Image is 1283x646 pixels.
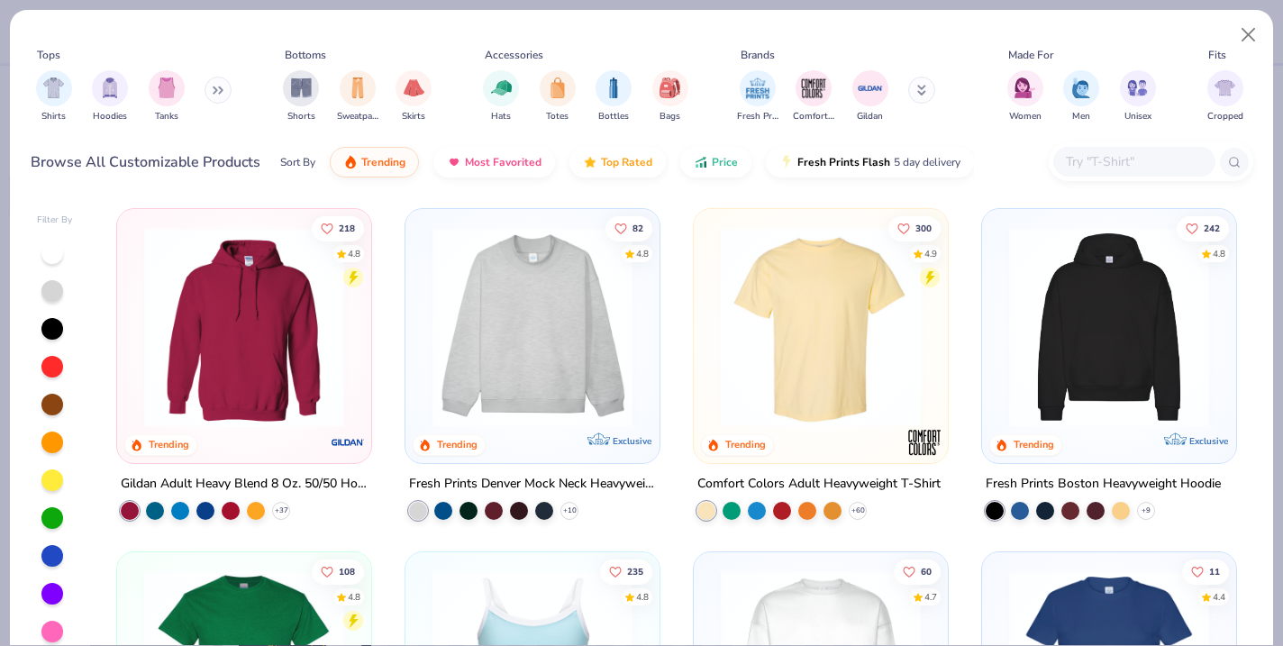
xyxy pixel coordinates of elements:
[465,155,541,169] span: Most Favorited
[1127,77,1148,98] img: Unisex Image
[1120,70,1156,123] div: filter for Unisex
[605,215,652,241] button: Like
[409,473,656,496] div: Fresh Prints Denver Mock Neck Heavyweight Sweatshirt
[741,47,775,63] div: Brands
[986,473,1221,496] div: Fresh Prints Boston Heavyweight Hoodie
[660,110,680,123] span: Bags
[793,70,834,123] div: filter for Comfort Colors
[92,70,128,123] div: filter for Hoodies
[636,590,649,604] div: 4.8
[613,435,651,447] span: Exclusive
[915,223,932,232] span: 300
[149,70,185,123] div: filter for Tanks
[280,154,315,170] div: Sort By
[340,567,356,576] span: 108
[1232,18,1266,52] button: Close
[313,215,365,241] button: Like
[598,110,629,123] span: Bottles
[1124,110,1151,123] span: Unisex
[396,70,432,123] div: filter for Skirts
[1213,247,1225,260] div: 4.8
[1063,70,1099,123] button: filter button
[641,227,860,427] img: a90f7c54-8796-4cb2-9d6e-4e9644cfe0fe
[851,505,864,516] span: + 60
[1007,70,1043,123] div: filter for Women
[601,155,652,169] span: Top Rated
[1064,151,1203,172] input: Try "T-Shirt"
[36,70,72,123] div: filter for Shirts
[583,155,597,169] img: TopRated.gif
[41,110,66,123] span: Shirts
[1063,70,1099,123] div: filter for Men
[121,473,368,496] div: Gildan Adult Heavy Blend 8 Oz. 50/50 Hooded Sweatshirt
[800,75,827,102] img: Comfort Colors Image
[1008,47,1053,63] div: Made For
[1009,110,1042,123] span: Women
[1213,590,1225,604] div: 4.4
[632,223,643,232] span: 82
[343,155,358,169] img: trending.gif
[285,47,326,63] div: Bottoms
[540,70,576,123] div: filter for Totes
[924,247,937,260] div: 4.9
[1007,70,1043,123] button: filter button
[894,559,941,584] button: Like
[31,151,260,173] div: Browse All Customizable Products
[857,75,884,102] img: Gildan Image
[348,77,368,98] img: Sweatpants Image
[483,70,519,123] div: filter for Hats
[1215,77,1235,98] img: Cropped Image
[712,227,930,427] img: 029b8af0-80e6-406f-9fdc-fdf898547912
[793,110,834,123] span: Comfort Colors
[1207,70,1243,123] div: filter for Cropped
[423,227,641,427] img: f5d85501-0dbb-4ee4-b115-c08fa3845d83
[744,75,771,102] img: Fresh Prints Image
[92,70,128,123] button: filter button
[1207,70,1243,123] button: filter button
[857,110,883,123] span: Gildan
[596,70,632,123] button: filter button
[337,70,378,123] div: filter for Sweatpants
[1071,77,1091,98] img: Men Image
[491,77,512,98] img: Hats Image
[1204,223,1220,232] span: 242
[155,110,178,123] span: Tanks
[596,70,632,123] div: filter for Bottles
[483,70,519,123] button: filter button
[1015,77,1035,98] img: Women Image
[1000,227,1218,427] img: 91acfc32-fd48-4d6b-bdad-a4c1a30ac3fc
[636,247,649,260] div: 4.8
[563,505,577,516] span: + 10
[337,110,378,123] span: Sweatpants
[766,147,974,177] button: Fresh Prints Flash5 day delivery
[1208,47,1226,63] div: Fits
[157,77,177,98] img: Tanks Image
[361,155,405,169] span: Trending
[1207,110,1243,123] span: Cropped
[43,77,64,98] img: Shirts Image
[287,110,315,123] span: Shorts
[36,70,72,123] button: filter button
[712,155,738,169] span: Price
[569,147,666,177] button: Top Rated
[929,227,1147,427] img: e55d29c3-c55d-459c-bfd9-9b1c499ab3c6
[485,47,543,63] div: Accessories
[600,559,652,584] button: Like
[797,155,890,169] span: Fresh Prints Flash
[149,70,185,123] button: filter button
[627,567,643,576] span: 235
[37,47,60,63] div: Tops
[1142,505,1151,516] span: + 9
[349,247,361,260] div: 4.8
[652,70,688,123] div: filter for Bags
[433,147,555,177] button: Most Favorited
[100,77,120,98] img: Hoodies Image
[313,559,365,584] button: Like
[447,155,461,169] img: most_fav.gif
[793,70,834,123] button: filter button
[888,215,941,241] button: Like
[737,70,778,123] button: filter button
[906,424,942,460] img: Comfort Colors logo
[680,147,751,177] button: Price
[540,70,576,123] button: filter button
